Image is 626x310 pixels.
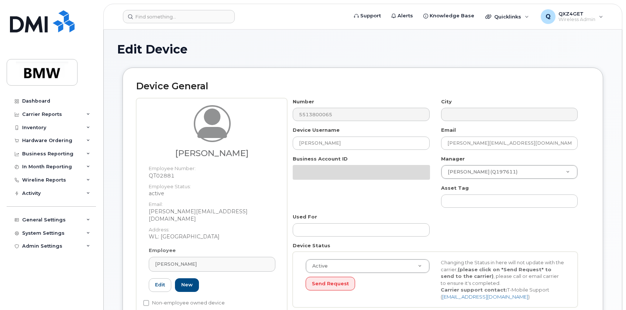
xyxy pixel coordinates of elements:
dd: active [149,190,275,197]
label: Used For [293,213,317,220]
a: [PERSON_NAME] [149,257,275,272]
label: Number [293,98,314,105]
dd: QT02881 [149,172,275,179]
strong: (please click on "Send Request" to send to the carrier) [441,266,551,279]
label: Employee [149,247,176,254]
button: Send Request [306,277,355,290]
dt: Employee Status: [149,179,275,190]
span: [PERSON_NAME] [155,261,197,268]
label: Device Status [293,242,330,249]
dd: [PERSON_NAME][EMAIL_ADDRESS][DOMAIN_NAME] [149,208,275,223]
label: Manager [441,155,465,162]
label: Business Account ID [293,155,348,162]
dt: Address: [149,223,275,233]
input: Non-employee owned device [143,300,149,306]
dt: Employee Number: [149,161,275,172]
label: Email [441,127,456,134]
h2: Device General [136,81,589,92]
span: [PERSON_NAME] (Q197611) [443,169,517,175]
strong: Carrier support contact: [441,287,507,293]
a: [EMAIL_ADDRESS][DOMAIN_NAME] [442,294,528,300]
h1: Edit Device [117,43,609,56]
dd: WL: [GEOGRAPHIC_DATA] [149,233,275,240]
label: Device Username [293,127,340,134]
a: Edit [149,278,171,292]
h3: [PERSON_NAME] [149,149,275,158]
label: Non-employee owned device [143,299,225,307]
span: Active [308,263,328,269]
dt: Email: [149,197,275,208]
label: Asset Tag [441,185,469,192]
a: [PERSON_NAME] (Q197611) [441,165,577,179]
div: Changing the Status in here will not update with the carrier, , please call or email carrier to e... [435,259,570,300]
a: New [175,278,199,292]
a: Active [306,259,429,273]
label: City [441,98,452,105]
